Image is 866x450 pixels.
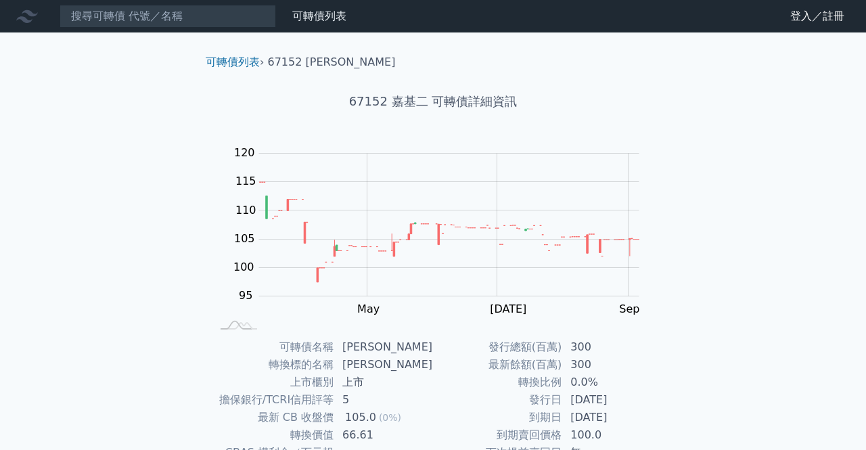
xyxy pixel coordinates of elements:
[211,409,334,426] td: 最新 CB 收盤價
[233,261,254,273] tspan: 100
[206,55,260,68] a: 可轉債列表
[334,338,433,356] td: [PERSON_NAME]
[562,338,655,356] td: 300
[433,374,562,391] td: 轉換比例
[234,232,255,245] tspan: 105
[60,5,276,28] input: 搜尋可轉債 代號／名稱
[433,338,562,356] td: 發行總額(百萬)
[562,409,655,426] td: [DATE]
[334,391,433,409] td: 5
[433,356,562,374] td: 最新餘額(百萬)
[234,146,255,159] tspan: 120
[433,409,562,426] td: 到期日
[211,338,334,356] td: 可轉債名稱
[211,374,334,391] td: 上市櫃別
[379,412,401,423] span: (0%)
[268,54,396,70] li: 67152 [PERSON_NAME]
[562,356,655,374] td: 300
[211,356,334,374] td: 轉換標的名稱
[490,302,526,315] tspan: [DATE]
[798,385,866,450] div: 聊天小工具
[239,289,252,302] tspan: 95
[195,92,671,111] h1: 67152 嘉基二 可轉債詳細資訊
[211,426,334,444] td: 轉換價值
[357,302,380,315] tspan: May
[206,54,264,70] li: ›
[562,374,655,391] td: 0.0%
[433,391,562,409] td: 發行日
[342,409,379,426] div: 105.0
[235,175,256,187] tspan: 115
[619,302,639,315] tspan: Sep
[292,9,346,22] a: 可轉債列表
[235,204,256,217] tspan: 110
[562,391,655,409] td: [DATE]
[334,356,433,374] td: [PERSON_NAME]
[798,385,866,450] iframe: Chat Widget
[227,146,660,315] g: Chart
[433,426,562,444] td: 到期賣回價格
[211,391,334,409] td: 擔保銀行/TCRI信用評等
[779,5,855,27] a: 登入／註冊
[334,374,433,391] td: 上市
[334,426,433,444] td: 66.61
[562,426,655,444] td: 100.0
